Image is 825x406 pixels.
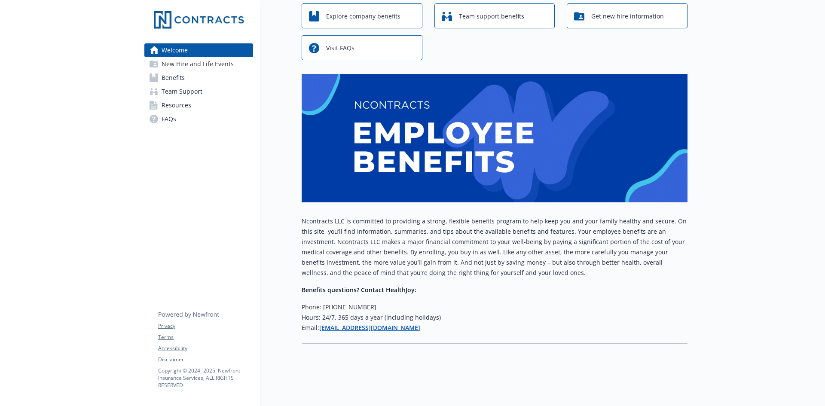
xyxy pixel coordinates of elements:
button: Explore company benefits [302,3,422,28]
span: Welcome [162,43,188,57]
span: Resources [162,98,191,112]
span: New Hire and Life Events [162,57,234,71]
span: Team Support [162,85,202,98]
span: Benefits [162,71,185,85]
a: Team Support [144,85,253,98]
h6: Hours: 24/7, 365 days a year (including holidays)​ [302,312,687,323]
a: Terms [158,333,253,341]
a: New Hire and Life Events [144,57,253,71]
button: Team support benefits [434,3,555,28]
img: overview page banner [302,74,687,202]
a: Welcome [144,43,253,57]
h6: Email: [302,323,687,333]
strong: Benefits questions? Contact HealthJoy: [302,286,416,294]
a: Disclaimer [158,356,253,363]
p: Ncontracts LLC is committed to providing a strong, flexible benefits program to help keep you and... [302,216,687,278]
a: [EMAIL_ADDRESS][DOMAIN_NAME] [319,324,420,332]
p: Copyright © 2024 - 2025 , Newfront Insurance Services, ALL RIGHTS RESERVED [158,367,253,389]
h6: Phone: [PHONE_NUMBER] [302,302,687,312]
a: Accessibility [158,345,253,352]
span: Get new hire information [591,8,664,24]
span: Team support benefits [459,8,524,24]
span: FAQs [162,112,176,126]
a: Benefits [144,71,253,85]
button: Visit FAQs [302,35,422,60]
button: Get new hire information [567,3,687,28]
span: Visit FAQs [326,40,354,56]
a: FAQs [144,112,253,126]
a: Privacy [158,322,253,330]
a: Resources [144,98,253,112]
span: Explore company benefits [326,8,400,24]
